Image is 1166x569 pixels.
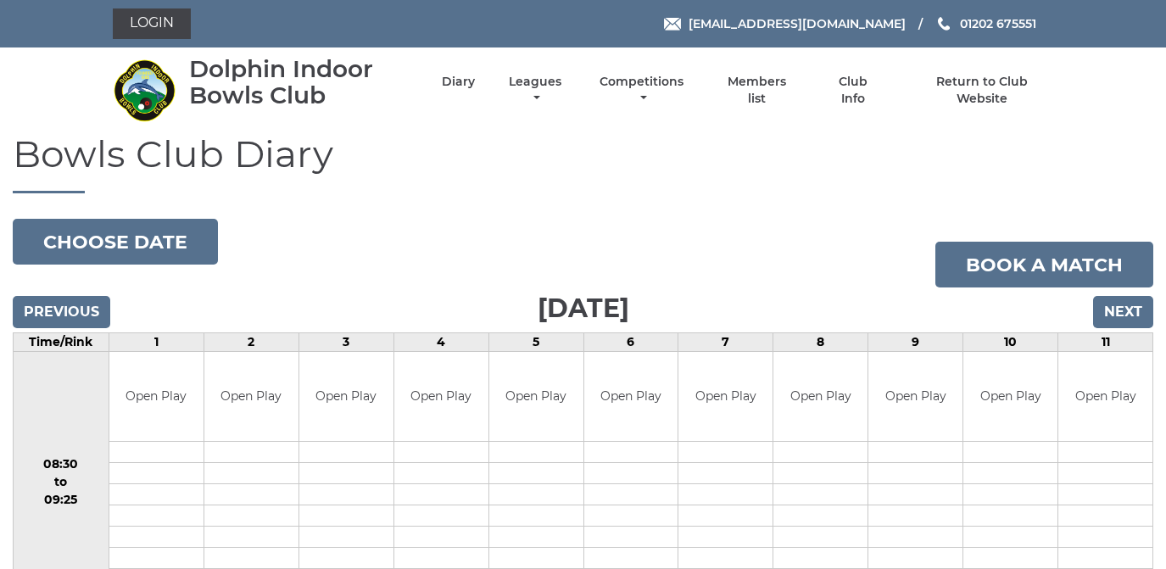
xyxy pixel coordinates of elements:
td: 1 [109,333,204,352]
td: 2 [204,333,298,352]
span: [EMAIL_ADDRESS][DOMAIN_NAME] [689,16,906,31]
td: Open Play [678,352,773,441]
td: Open Play [204,352,298,441]
td: Open Play [773,352,868,441]
td: Open Play [1058,352,1152,441]
input: Next [1093,296,1153,328]
a: Return to Club Website [910,74,1053,107]
a: Members list [717,74,795,107]
td: Open Play [109,352,204,441]
a: Competitions [596,74,689,107]
td: Open Play [489,352,583,441]
a: Login [113,8,191,39]
img: Phone us [938,17,950,31]
td: 4 [393,333,488,352]
a: Club Info [826,74,881,107]
td: 6 [583,333,678,352]
td: 11 [1058,333,1153,352]
a: Leagues [505,74,566,107]
a: Diary [442,74,475,90]
h1: Bowls Club Diary [13,133,1153,193]
a: Phone us 01202 675551 [935,14,1036,33]
img: Email [664,18,681,31]
td: Open Play [299,352,393,441]
td: 5 [488,333,583,352]
td: Open Play [868,352,962,441]
td: 9 [868,333,963,352]
td: Open Play [394,352,488,441]
td: 7 [678,333,773,352]
button: Choose date [13,219,218,265]
td: Time/Rink [14,333,109,352]
div: Dolphin Indoor Bowls Club [189,56,412,109]
a: Email [EMAIL_ADDRESS][DOMAIN_NAME] [664,14,906,33]
img: Dolphin Indoor Bowls Club [113,59,176,122]
td: 8 [773,333,868,352]
input: Previous [13,296,110,328]
td: Open Play [584,352,678,441]
span: 01202 675551 [960,16,1036,31]
td: Open Play [963,352,1057,441]
td: 3 [298,333,393,352]
a: Book a match [935,242,1153,287]
td: 10 [963,333,1058,352]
